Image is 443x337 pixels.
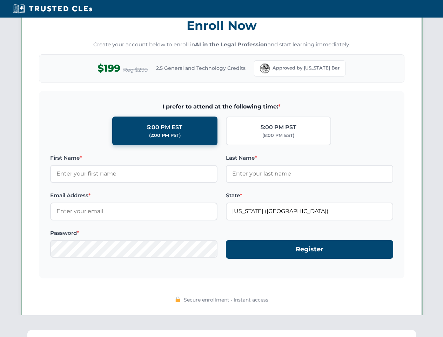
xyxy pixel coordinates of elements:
[50,102,393,111] span: I prefer to attend at the following time:
[195,41,268,48] strong: AI in the Legal Profession
[50,229,217,237] label: Password
[147,123,182,132] div: 5:00 PM EST
[175,297,181,302] img: 🔒
[149,132,181,139] div: (2:00 PM PST)
[98,60,120,76] span: $199
[50,154,217,162] label: First Name
[261,123,296,132] div: 5:00 PM PST
[11,4,94,14] img: Trusted CLEs
[156,64,246,72] span: 2.5 General and Technology Credits
[123,66,148,74] span: Reg $299
[226,165,393,183] input: Enter your last name
[50,191,217,200] label: Email Address
[226,203,393,220] input: Florida (FL)
[39,41,404,49] p: Create your account below to enroll in and start learning immediately.
[226,240,393,259] button: Register
[260,64,270,73] img: Florida Bar
[50,165,217,183] input: Enter your first name
[273,65,340,72] span: Approved by [US_STATE] Bar
[39,14,404,37] h3: Enroll Now
[50,203,217,220] input: Enter your email
[226,154,393,162] label: Last Name
[184,296,268,304] span: Secure enrollment • Instant access
[226,191,393,200] label: State
[262,132,294,139] div: (8:00 PM EST)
